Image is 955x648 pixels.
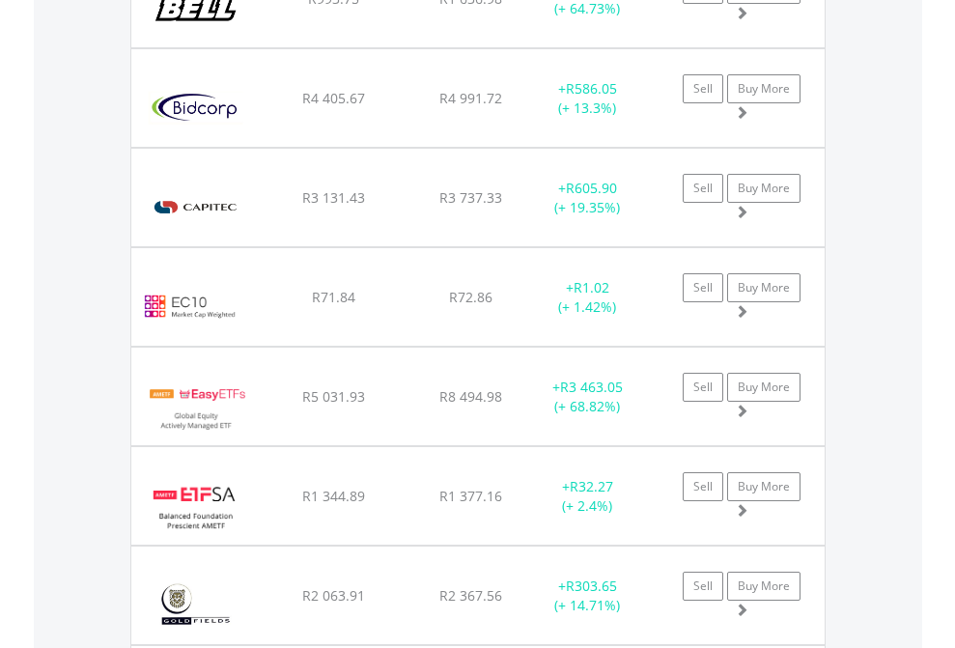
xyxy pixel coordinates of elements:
a: Buy More [727,472,801,501]
div: + (+ 13.3%) [527,79,648,118]
img: EQU.ZA.EASYGE.png [141,372,252,440]
a: Sell [683,74,723,103]
img: EQU.ZA.ETFSAB.png [141,471,252,540]
img: EC10.EC.EC10.png [141,272,239,341]
a: Buy More [727,572,801,601]
span: R2 367.56 [439,586,502,605]
a: Buy More [727,373,801,402]
img: EQU.ZA.BID.png [141,73,250,142]
a: Sell [683,472,723,501]
span: R2 063.91 [302,586,365,605]
span: R303.65 [566,577,617,595]
span: R4 405.67 [302,89,365,107]
span: R1 344.89 [302,487,365,505]
a: Buy More [727,273,801,302]
span: R8 494.98 [439,387,502,406]
div: + (+ 2.4%) [527,477,648,516]
span: R605.90 [566,179,617,197]
a: Buy More [727,74,801,103]
span: R32.27 [570,477,613,495]
span: R72.86 [449,288,492,306]
div: + (+ 19.35%) [527,179,648,217]
div: + (+ 1.42%) [527,278,648,317]
span: R1.02 [574,278,609,296]
span: R5 031.93 [302,387,365,406]
img: EQU.ZA.CPI.png [141,173,250,241]
a: Sell [683,373,723,402]
span: R586.05 [566,79,617,98]
span: R71.84 [312,288,355,306]
img: EQU.ZA.GFI.png [141,571,250,639]
span: R4 991.72 [439,89,502,107]
div: + (+ 14.71%) [527,577,648,615]
span: R1 377.16 [439,487,502,505]
a: Sell [683,572,723,601]
a: Sell [683,174,723,203]
span: R3 737.33 [439,188,502,207]
span: R3 131.43 [302,188,365,207]
span: R3 463.05 [560,378,623,396]
a: Sell [683,273,723,302]
div: + (+ 68.82%) [527,378,648,416]
a: Buy More [727,174,801,203]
